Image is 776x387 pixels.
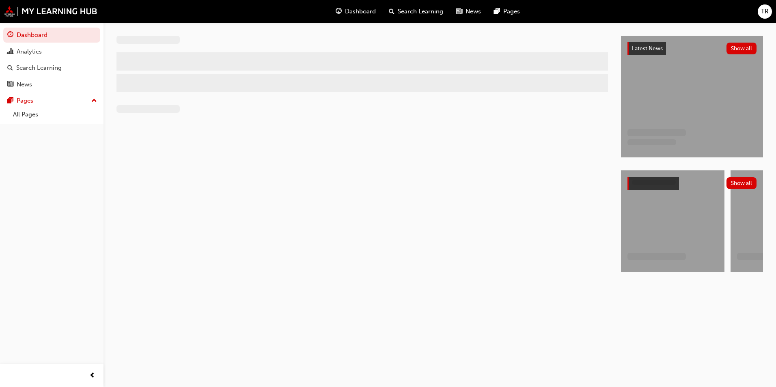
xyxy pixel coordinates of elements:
[345,7,376,16] span: Dashboard
[398,7,443,16] span: Search Learning
[7,64,13,72] span: search-icon
[382,3,450,20] a: search-iconSearch Learning
[91,96,97,106] span: up-icon
[627,177,757,190] a: Show all
[17,80,32,89] div: News
[466,7,481,16] span: News
[389,6,394,17] span: search-icon
[3,28,100,43] a: Dashboard
[494,6,500,17] span: pages-icon
[17,47,42,56] div: Analytics
[503,7,520,16] span: Pages
[726,177,757,189] button: Show all
[3,60,100,75] a: Search Learning
[7,81,13,88] span: news-icon
[10,108,100,121] a: All Pages
[456,6,462,17] span: news-icon
[7,48,13,56] span: chart-icon
[627,42,757,55] a: Latest NewsShow all
[758,4,772,19] button: TR
[761,7,769,16] span: TR
[89,371,95,381] span: prev-icon
[4,6,97,17] img: mmal
[16,63,62,73] div: Search Learning
[632,45,663,52] span: Latest News
[3,26,100,93] button: DashboardAnalyticsSearch LearningNews
[726,43,757,54] button: Show all
[450,3,487,20] a: news-iconNews
[3,93,100,108] button: Pages
[329,3,382,20] a: guage-iconDashboard
[7,32,13,39] span: guage-icon
[3,44,100,59] a: Analytics
[336,6,342,17] span: guage-icon
[3,77,100,92] a: News
[487,3,526,20] a: pages-iconPages
[7,97,13,105] span: pages-icon
[17,96,33,105] div: Pages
